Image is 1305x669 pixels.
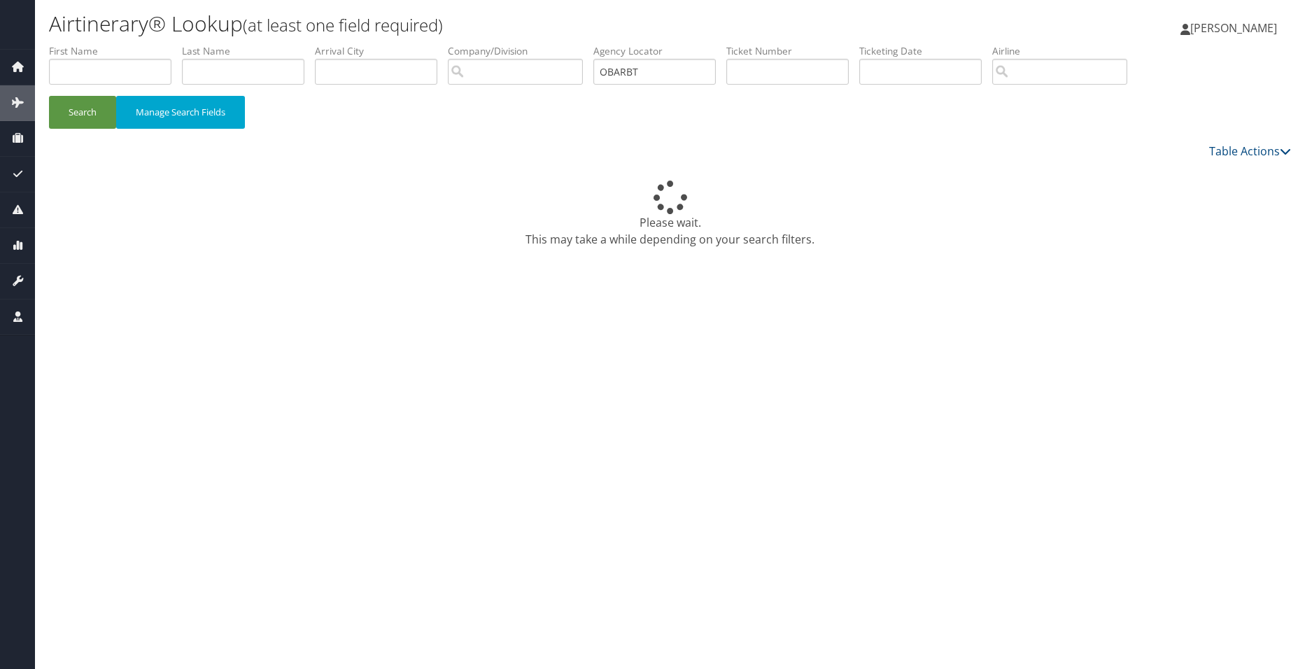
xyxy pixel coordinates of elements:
[116,96,245,129] button: Manage Search Fields
[49,181,1291,248] div: Please wait. This may take a while depending on your search filters.
[859,44,992,58] label: Ticketing Date
[49,9,877,38] h1: Airtinerary® Lookup
[448,44,593,58] label: Company/Division
[992,44,1138,58] label: Airline
[1190,20,1277,36] span: [PERSON_NAME]
[593,44,726,58] label: Agency Locator
[315,44,448,58] label: Arrival City
[1180,7,1291,49] a: [PERSON_NAME]
[243,13,443,36] small: (at least one field required)
[49,96,116,129] button: Search
[726,44,859,58] label: Ticket Number
[49,44,182,58] label: First Name
[1209,143,1291,159] a: Table Actions
[182,44,315,58] label: Last Name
